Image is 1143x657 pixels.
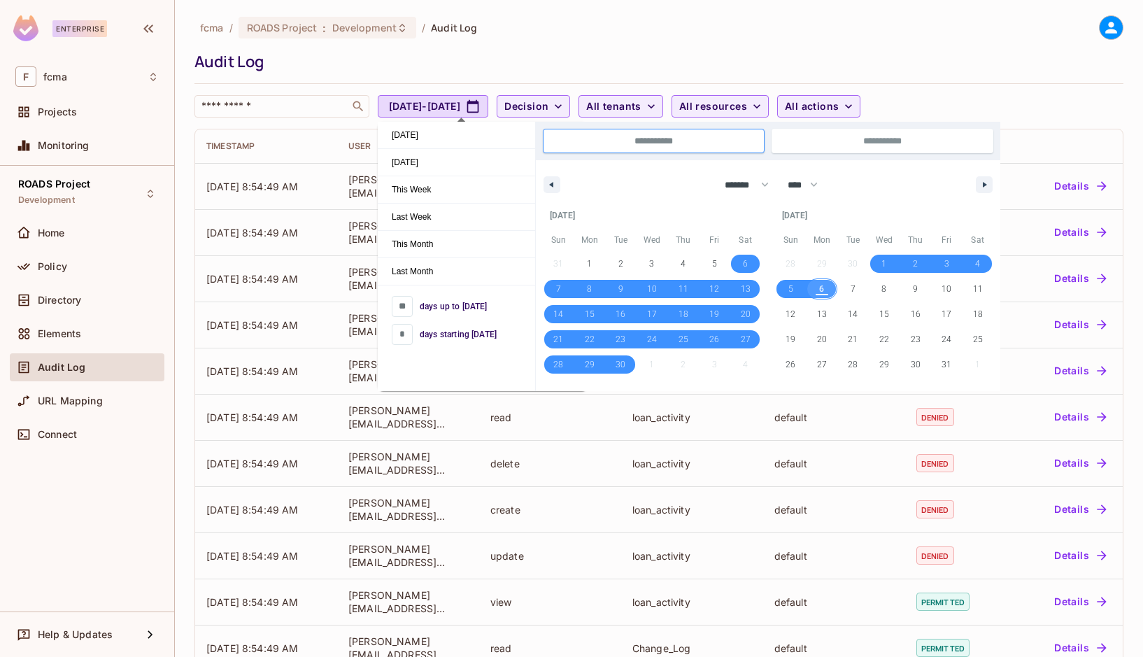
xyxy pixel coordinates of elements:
span: 1 [881,251,886,276]
div: [PERSON_NAME][EMAIL_ADDRESS][PERSON_NAME][DOMAIN_NAME] [348,404,468,430]
button: 3 [637,251,668,276]
span: 21 [553,327,563,352]
span: 16 [616,302,625,327]
span: 25 [973,327,983,352]
span: 8 [881,276,886,302]
span: Audit Log [431,21,477,34]
button: 6 [730,251,761,276]
button: Details [1049,498,1112,521]
span: 11 [973,276,983,302]
span: days up to [DATE] [420,300,488,313]
div: Enterprise [52,20,107,37]
span: [DATE] 8:54:49 AM [206,458,299,469]
span: 12 [786,302,795,327]
span: All tenants [586,98,641,115]
button: 17 [637,302,668,327]
span: 13 [817,302,827,327]
div: loan_activity [632,457,752,470]
span: 27 [741,327,751,352]
span: 17 [942,302,951,327]
span: 22 [585,327,595,352]
div: Change_Log [632,642,752,655]
span: 20 [741,302,751,327]
button: 7 [543,276,574,302]
div: update [490,549,610,563]
button: 20 [730,302,761,327]
div: default [774,457,894,470]
span: Decision [504,98,548,115]
span: 26 [709,327,719,352]
span: 2 [618,251,623,276]
button: 18 [962,302,993,327]
span: denied [916,500,954,518]
span: [DATE] 8:54:49 AM [206,504,299,516]
button: 14 [543,302,574,327]
button: 9 [605,276,637,302]
span: denied [916,408,954,426]
span: 23 [911,327,921,352]
button: 19 [775,327,807,352]
span: 30 [616,352,625,377]
span: 16 [911,302,921,327]
span: 14 [553,302,563,327]
div: [DATE] [775,202,993,229]
span: Last Month [378,258,535,285]
button: 5 [775,276,807,302]
span: denied [916,454,954,472]
button: 4 [962,251,993,276]
span: [DATE] 8:54:49 AM [206,365,299,377]
button: 29 [869,352,900,377]
span: 28 [553,352,563,377]
div: loan_activity [632,549,752,563]
button: 15 [869,302,900,327]
div: User [348,141,468,152]
img: SReyMgAAAABJRU5ErkJggg== [13,15,38,41]
button: 14 [837,302,869,327]
span: 23 [616,327,625,352]
span: 24 [647,327,657,352]
button: 15 [574,302,606,327]
span: Sat [730,229,761,251]
div: [PERSON_NAME][EMAIL_ADDRESS][PERSON_NAME][DOMAIN_NAME] [348,219,468,246]
span: 12 [709,276,719,302]
span: 14 [848,302,858,327]
span: Development [18,195,75,206]
button: Details [1049,452,1112,474]
button: 26 [775,352,807,377]
span: 18 [973,302,983,327]
span: [DATE] 8:54:49 AM [206,411,299,423]
span: 24 [942,327,951,352]
span: [DATE] 8:54:49 AM [206,319,299,331]
span: 3 [649,251,654,276]
button: 2 [900,251,931,276]
button: 8 [574,276,606,302]
span: [DATE] 8:54:49 AM [206,642,299,654]
li: / [229,21,233,34]
span: days starting [DATE] [420,328,497,341]
button: 10 [931,276,963,302]
div: default [774,411,894,424]
span: 26 [786,352,795,377]
span: 9 [913,276,918,302]
button: 16 [605,302,637,327]
span: 19 [709,302,719,327]
span: [DATE] 8:54:49 AM [206,550,299,562]
span: Thu [900,229,931,251]
button: Details [1049,175,1112,197]
span: [DATE] [378,122,535,148]
span: Wed [637,229,668,251]
button: 25 [667,327,699,352]
span: 29 [879,352,889,377]
div: loan_activity [632,595,752,609]
span: ROADS Project [247,21,318,34]
button: 12 [775,302,807,327]
div: view [490,595,610,609]
span: Help & Updates [38,629,113,640]
div: default [774,595,894,609]
button: 20 [807,327,838,352]
div: [PERSON_NAME][EMAIL_ADDRESS][PERSON_NAME][DOMAIN_NAME] [348,358,468,384]
span: Sun [543,229,574,251]
span: Development [332,21,397,34]
div: read [490,411,610,424]
li: / [422,21,425,34]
